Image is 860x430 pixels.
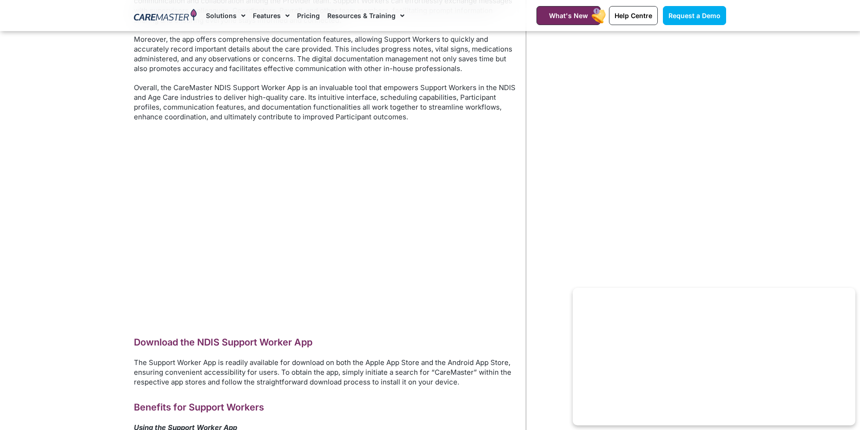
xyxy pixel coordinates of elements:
img: CareMaster Logo [134,9,197,23]
a: What's New [536,6,601,25]
p: Overall, the CareMaster NDIS Support Worker App is an invaluable tool that empowers Support Worke... [134,83,516,122]
p: The Support Worker App is readily available for download on both the Apple App Store and the Andr... [134,358,516,387]
h2: Benefits for Support Workers [134,401,516,413]
h2: Download the NDIS Support Worker App [134,336,516,348]
a: Help Centre [609,6,658,25]
p: Moreover, the app offers comprehensive documentation features, allowing Support Workers to quickl... [134,34,516,73]
span: Help Centre [615,12,652,20]
iframe: Popup CTA [573,288,855,425]
span: Request a Demo [668,12,721,20]
a: Request a Demo [663,6,726,25]
span: What's New [549,12,588,20]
